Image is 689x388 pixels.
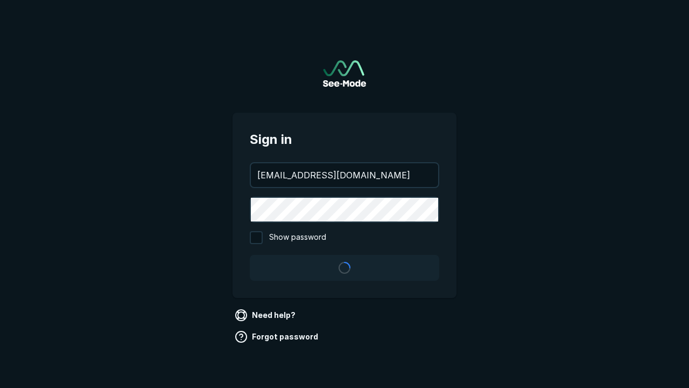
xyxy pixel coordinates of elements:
a: Need help? [233,307,300,324]
input: your@email.com [251,163,438,187]
span: Sign in [250,130,439,149]
img: See-Mode Logo [323,60,366,87]
a: Go to sign in [323,60,366,87]
span: Show password [269,231,326,244]
a: Forgot password [233,328,322,345]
